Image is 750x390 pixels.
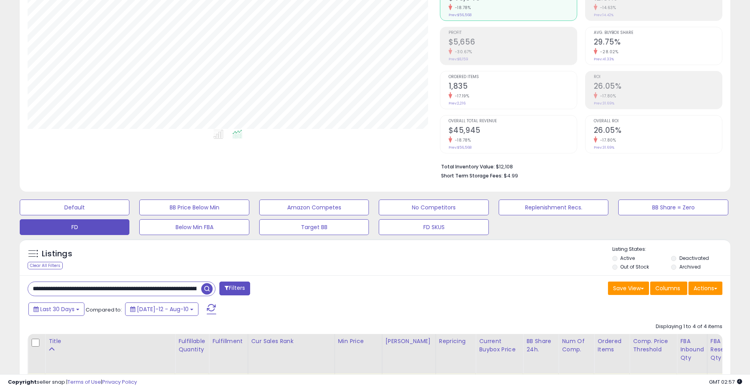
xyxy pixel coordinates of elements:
[42,248,72,259] h5: Listings
[178,337,206,354] div: Fulfillable Quantity
[449,119,577,123] span: Overall Total Revenue
[594,75,722,79] span: ROI
[650,282,687,295] button: Columns
[251,337,331,345] div: Cur Sales Rank
[597,49,619,55] small: -28.02%
[28,302,84,316] button: Last 30 Days
[452,5,471,11] small: -18.78%
[594,13,613,17] small: Prev: 14.42%
[449,37,577,48] h2: $5,656
[449,57,468,62] small: Prev: $8,159
[594,57,614,62] small: Prev: 41.33%
[86,306,122,313] span: Compared to:
[633,337,673,354] div: Comp. Price Threshold
[597,137,616,143] small: -17.80%
[711,337,737,362] div: FBA Reserved Qty
[441,161,716,171] li: $12,108
[212,337,244,345] div: Fulfillment
[562,337,591,354] div: Num of Comp.
[8,378,37,386] strong: Copyright
[449,31,577,35] span: Profit
[67,378,101,386] a: Terms of Use
[655,284,680,292] span: Columns
[597,5,616,11] small: -14.63%
[219,282,250,295] button: Filters
[441,163,495,170] b: Total Inventory Value:
[259,200,369,215] button: Amazon Competes
[452,137,471,143] small: -18.78%
[452,49,472,55] small: -30.67%
[594,126,722,136] h2: 26.05%
[612,246,730,253] p: Listing States:
[608,282,649,295] button: Save View
[40,305,75,313] span: Last 30 Days
[102,378,137,386] a: Privacy Policy
[20,200,129,215] button: Default
[385,337,432,345] div: [PERSON_NAME]
[597,93,616,99] small: -17.80%
[125,302,198,316] button: [DATE]-12 - Aug-10
[594,101,614,106] small: Prev: 31.69%
[441,172,503,179] b: Short Term Storage Fees:
[594,119,722,123] span: Overall ROI
[28,262,63,269] div: Clear All Filters
[594,82,722,92] h2: 26.05%
[449,126,577,136] h2: $45,945
[499,200,608,215] button: Replenishment Recs.
[526,337,555,354] div: BB Share 24h.
[594,31,722,35] span: Avg. Buybox Share
[8,379,137,386] div: seller snap | |
[449,75,577,79] span: Ordered Items
[379,219,488,235] button: FD SKUS
[679,263,701,270] label: Archived
[620,255,635,261] label: Active
[449,13,471,17] small: Prev: $56,568
[449,101,466,106] small: Prev: 2,216
[449,145,471,150] small: Prev: $56,568
[688,282,722,295] button: Actions
[139,219,249,235] button: Below Min FBA
[139,200,249,215] button: BB Price Below Min
[620,263,649,270] label: Out of Stock
[449,82,577,92] h2: 1,835
[618,200,728,215] button: BB Share = Zero
[679,255,709,261] label: Deactivated
[338,337,379,345] div: Min Price
[597,337,626,354] div: Ordered Items
[259,219,369,235] button: Target BB
[479,337,520,354] div: Current Buybox Price
[656,323,722,330] div: Displaying 1 to 4 of 4 items
[49,337,172,345] div: Title
[439,337,473,345] div: Repricing
[20,219,129,235] button: FD
[594,145,614,150] small: Prev: 31.69%
[137,305,189,313] span: [DATE]-12 - Aug-10
[452,93,469,99] small: -17.19%
[680,337,704,362] div: FBA inbound Qty
[379,200,488,215] button: No Competitors
[709,378,742,386] span: 2025-09-12 02:57 GMT
[594,37,722,48] h2: 29.75%
[504,172,518,179] span: $4.99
